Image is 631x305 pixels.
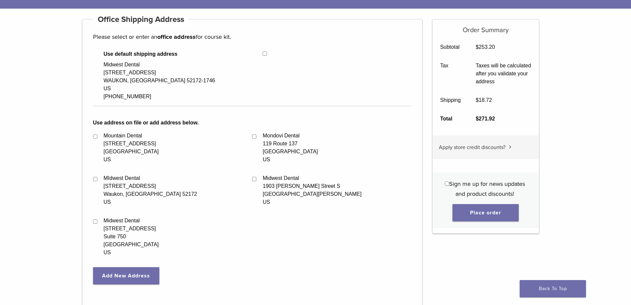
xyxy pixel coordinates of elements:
[433,110,468,128] th: Total
[93,267,159,284] a: Add New Address
[449,180,525,197] span: Sign me up for news updates and product discounts!
[93,32,412,42] p: Please select or enter an for course kit.
[452,204,519,221] button: Place order
[439,144,505,151] span: Apply store credit discounts?
[476,116,495,121] bdi: 271.92
[104,50,263,58] span: Use default shipping address
[104,174,197,206] div: MIdwest Dental [STREET_ADDRESS] Waukon, [GEOGRAPHIC_DATA] 52172 US
[263,132,318,164] div: Mondovi Dental 119 Route 137 [GEOGRAPHIC_DATA] US
[433,91,468,110] th: Shipping
[476,97,479,103] span: $
[468,56,539,91] td: Taxes will be calculated after you validate your address
[433,38,468,56] th: Subtotal
[509,145,511,149] img: caret.svg
[445,182,449,186] input: Sign me up for news updates and product discounts!
[263,174,361,206] div: Midwest Dental 1903 [PERSON_NAME] Street S [GEOGRAPHIC_DATA][PERSON_NAME] US
[157,33,196,40] strong: office address
[433,56,468,91] th: Tax
[93,119,412,127] b: Use address on file or add address below.
[520,280,586,297] a: Back To Top
[476,44,479,50] span: $
[93,12,189,28] h4: Office Shipping Address
[433,20,539,34] h5: Order Summary
[104,132,159,164] div: Mountain Dental [STREET_ADDRESS] [GEOGRAPHIC_DATA] US
[476,116,479,121] span: $
[476,44,495,50] bdi: 253.20
[476,97,492,103] bdi: 18.72
[104,61,215,101] div: Midwest Dental [STREET_ADDRESS] WAUKON, [GEOGRAPHIC_DATA] 52172-1746 US [PHONE_NUMBER]
[104,217,159,257] div: Midwest Dental [STREET_ADDRESS] Suite 750 [GEOGRAPHIC_DATA] US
